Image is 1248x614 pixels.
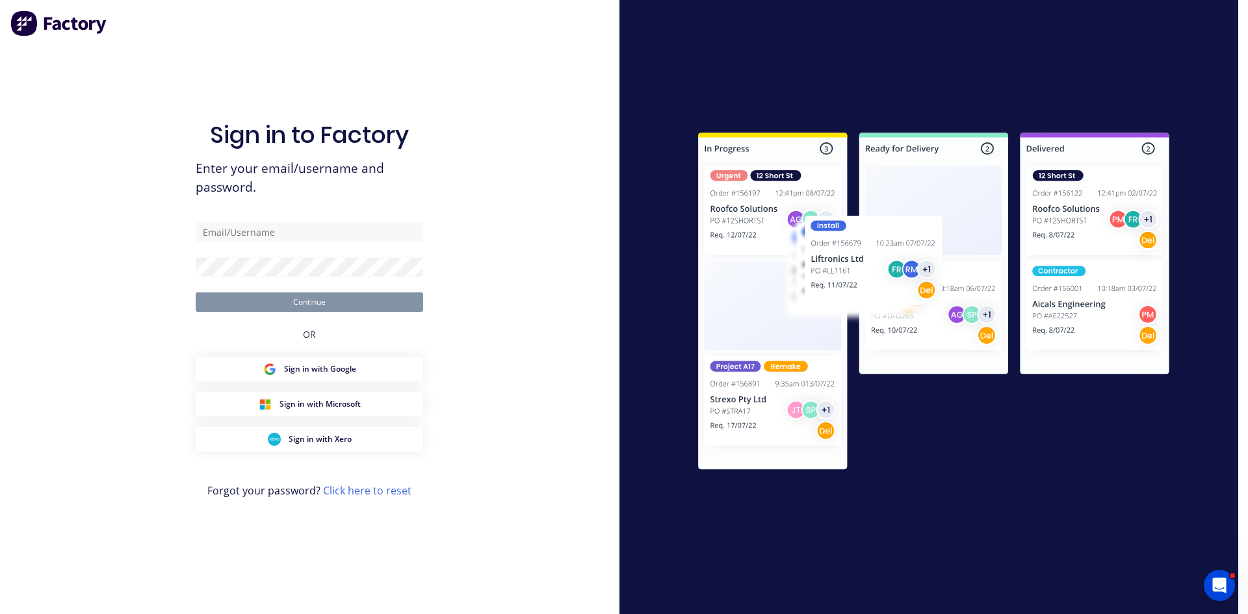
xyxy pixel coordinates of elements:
button: Xero Sign inSign in with Xero [196,427,423,452]
a: Click here to reset [323,483,411,498]
h1: Sign in to Factory [210,121,409,149]
img: Sign in [669,107,1198,500]
img: Microsoft Sign in [259,398,272,411]
input: Email/Username [196,222,423,242]
span: Sign in with Google [284,363,356,375]
div: OR [303,312,316,357]
img: Google Sign in [263,363,276,376]
button: Continue [196,292,423,312]
img: Xero Sign in [268,433,281,446]
span: Sign in with Microsoft [279,398,361,410]
span: Sign in with Xero [289,433,352,445]
iframe: Intercom live chat [1204,570,1235,601]
span: Forgot your password? [207,483,411,498]
img: Factory [10,10,108,36]
span: Enter your email/username and password. [196,159,423,197]
button: Google Sign inSign in with Google [196,357,423,381]
button: Microsoft Sign inSign in with Microsoft [196,392,423,416]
